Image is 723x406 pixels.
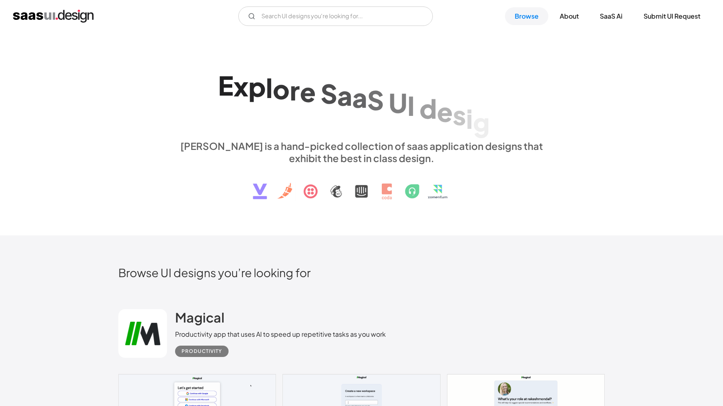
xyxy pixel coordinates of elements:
a: Submit UI Request [634,7,710,25]
h2: Magical [175,309,225,325]
a: home [13,10,94,23]
div: r [290,75,300,106]
form: Email Form [238,6,433,26]
div: x [233,71,248,102]
div: I [407,90,415,121]
div: U [389,87,407,118]
div: S [367,85,384,116]
div: g [473,107,490,138]
a: Browse [505,7,548,25]
div: e [437,96,453,127]
div: [PERSON_NAME] is a hand-picked collection of saas application designs that exhibit the best in cl... [175,140,548,164]
a: About [550,7,588,25]
h1: Explore SaaS UI design patterns & interactions. [175,69,548,132]
div: S [321,78,337,109]
div: d [419,93,437,124]
img: text, icon, saas logo [239,164,484,206]
input: Search UI designs you're looking for... [238,6,433,26]
div: e [300,76,316,107]
div: a [352,82,367,113]
a: SaaS Ai [590,7,632,25]
div: i [466,103,473,134]
div: Productivity [182,346,222,356]
div: o [273,73,290,105]
a: Magical [175,309,225,329]
div: E [218,70,233,101]
div: l [266,72,273,103]
div: s [453,99,466,130]
div: Productivity app that uses AI to speed up repetitive tasks as you work [175,329,386,339]
div: a [337,80,352,111]
div: p [248,71,266,103]
h2: Browse UI designs you’re looking for [118,265,605,280]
